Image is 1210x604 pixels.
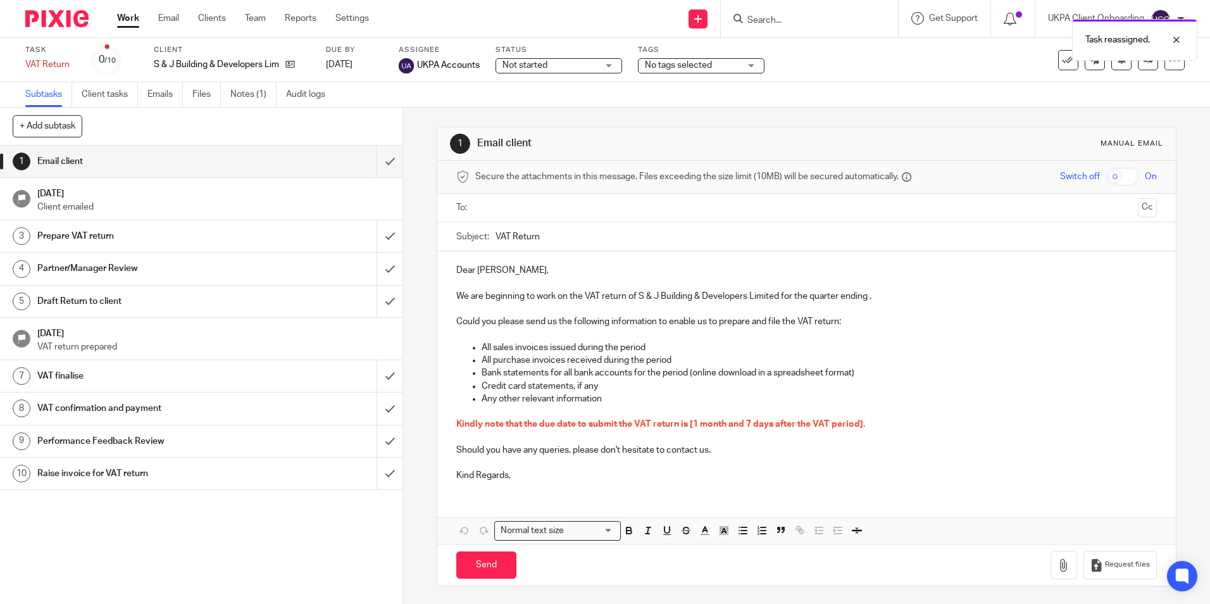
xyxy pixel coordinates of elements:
[482,367,1156,379] p: Bank statements for all bank accounts for the period (online download in a spreadsheet format)
[1101,139,1163,149] div: Manual email
[13,115,82,137] button: + Add subtask
[1138,198,1157,217] button: Cc
[456,315,1156,328] p: Could you please send us the following information to enable us to prepare and file the VAT return:
[25,58,76,71] div: VAT Return
[154,45,310,55] label: Client
[497,524,566,538] span: Normal text size
[37,152,255,171] h1: Email client
[456,264,1156,277] p: Dear [PERSON_NAME],
[13,432,30,450] div: 9
[482,393,1156,405] p: Any other relevant information
[335,12,369,25] a: Settings
[645,61,712,70] span: No tags selected
[456,551,516,579] input: Send
[13,227,30,245] div: 3
[1083,551,1157,579] button: Request files
[82,82,138,107] a: Client tasks
[456,290,1156,303] p: We are beginning to work on the VAT return of S & J Building & Developers Limited for the quarter...
[456,230,489,243] label: Subject:
[417,59,480,72] span: UKPA Accounts
[13,367,30,385] div: 7
[1105,560,1150,570] span: Request files
[456,469,1156,482] p: Kind Regards,
[326,45,383,55] label: Due by
[37,259,255,278] h1: Partner/Manager Review
[13,260,30,278] div: 4
[286,82,335,107] a: Audit logs
[477,137,833,150] h1: Email client
[13,293,30,310] div: 5
[456,420,865,429] span: Kindly note that the due date to submit the VAT return is [1 month and 7 days after the VAT period].
[326,60,352,69] span: [DATE]
[482,341,1156,354] p: All sales invoices issued during the period
[245,12,266,25] a: Team
[147,82,183,107] a: Emails
[496,45,622,55] label: Status
[482,354,1156,367] p: All purchase invoices received during the period
[158,12,179,25] a: Email
[25,45,76,55] label: Task
[37,227,255,246] h1: Prepare VAT return
[37,184,390,200] h1: [DATE]
[25,82,72,107] a: Subtasks
[37,201,390,213] p: Client emailed
[482,380,1156,393] p: Credit card statements, if any
[230,82,277,107] a: Notes (1)
[37,432,255,451] h1: Performance Feedback Review
[1151,9,1171,29] img: svg%3E
[13,400,30,417] div: 8
[494,521,621,541] div: Search for option
[450,134,470,154] div: 1
[37,464,255,483] h1: Raise invoice for VAT return
[37,292,255,311] h1: Draft Return to client
[192,82,221,107] a: Files
[37,341,390,353] p: VAT return prepared
[13,465,30,482] div: 10
[104,57,116,64] small: /10
[456,444,1156,456] p: Should you have any queries, please don't hesitate to contact us.
[475,170,899,183] span: Secure the attachments in this message. Files exceeding the size limit (10MB) will be secured aut...
[13,153,30,170] div: 1
[99,53,116,67] div: 0
[198,12,226,25] a: Clients
[117,12,139,25] a: Work
[154,58,279,71] p: S & J Building & Developers Limited
[37,367,255,386] h1: VAT finalise
[502,61,547,70] span: Not started
[25,10,89,27] img: Pixie
[456,201,470,214] label: To:
[399,45,480,55] label: Assignee
[568,524,613,538] input: Search for option
[1060,170,1100,183] span: Switch off
[1145,170,1157,183] span: On
[1085,34,1150,46] p: Task reassigned.
[37,324,390,340] h1: [DATE]
[37,399,255,418] h1: VAT confirmation and payment
[285,12,316,25] a: Reports
[399,58,414,73] img: svg%3E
